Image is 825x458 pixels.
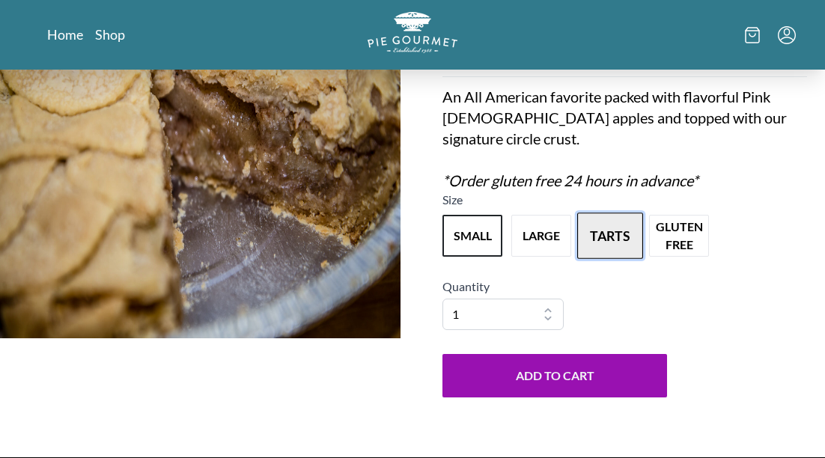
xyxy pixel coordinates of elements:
a: Home [47,25,83,43]
button: Variant Swatch [577,213,643,259]
button: Variant Swatch [442,215,502,257]
span: Quantity [442,279,490,293]
em: *Order gluten free 24 hours in advance* [442,171,698,189]
span: Size [442,192,463,207]
a: Logo [368,12,457,58]
button: Variant Swatch [511,215,571,257]
button: Variant Swatch [649,215,709,257]
a: Shop [95,25,125,43]
img: logo [368,12,457,53]
select: Quantity [442,299,564,330]
div: An All American favorite packed with flavorful Pink [DEMOGRAPHIC_DATA] apples and topped with our... [442,86,807,191]
button: Menu [778,26,796,44]
button: Add to Cart [442,354,667,397]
